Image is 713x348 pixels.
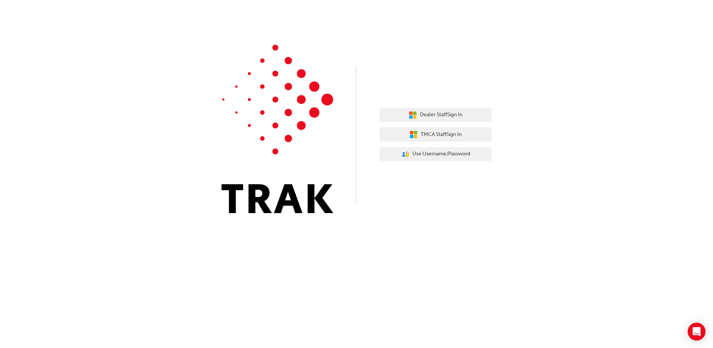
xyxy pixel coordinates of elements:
[380,147,491,161] button: Use Username/Password
[380,127,491,142] button: TMCA StaffSign In
[380,108,491,122] button: Dealer StaffSign In
[222,45,333,213] img: Trak
[420,111,462,119] span: Dealer Staff Sign In
[412,150,470,158] span: Use Username/Password
[688,323,706,341] div: Open Intercom Messenger
[421,130,462,139] span: TMCA Staff Sign In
